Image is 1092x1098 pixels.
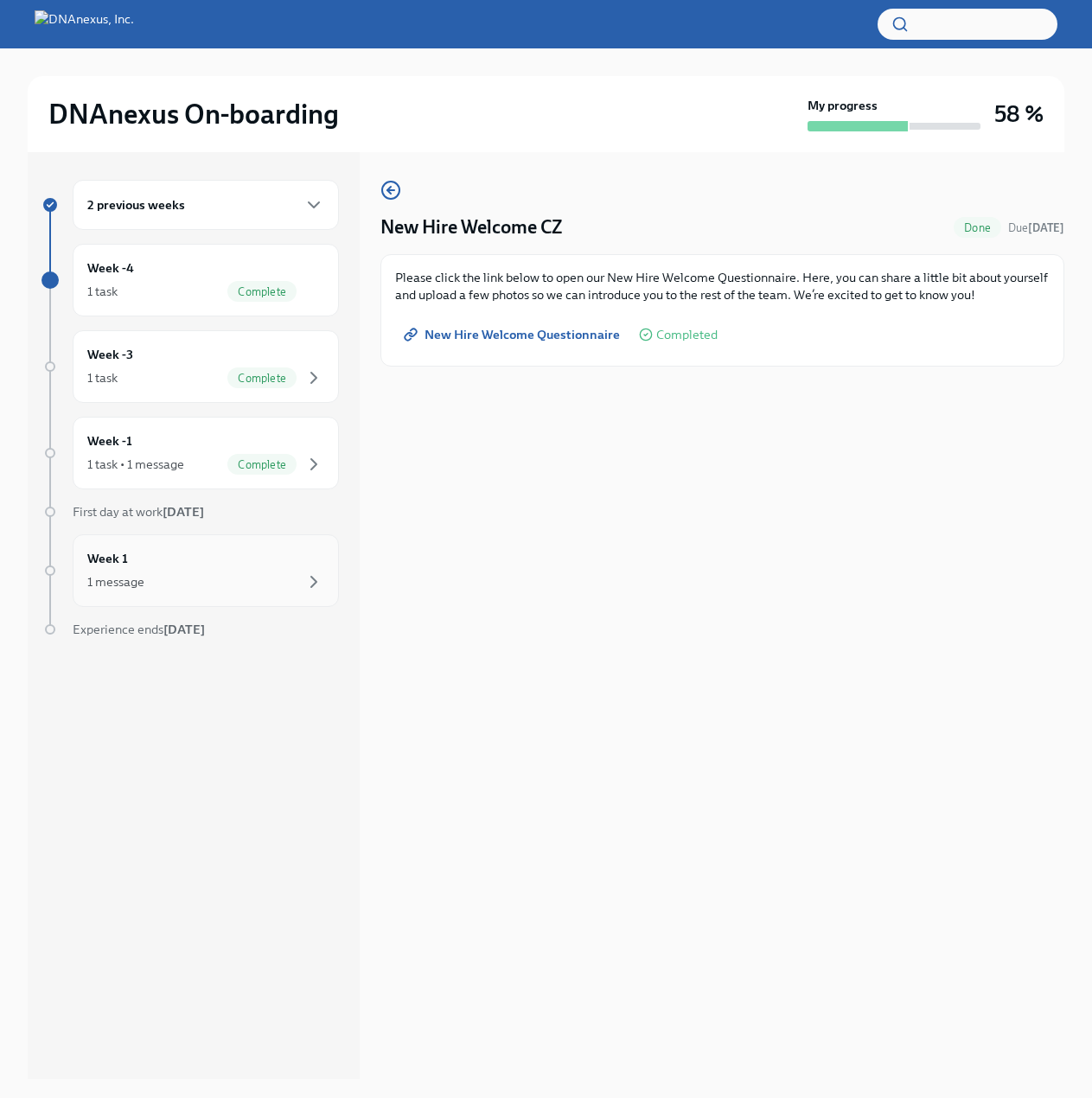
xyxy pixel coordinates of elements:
[42,417,339,489] a: Week -11 task • 1 messageComplete
[656,329,718,342] span: Completed
[808,97,878,114] strong: My progress
[395,317,632,352] a: New Hire Welcome Questionnaire
[87,345,133,364] h6: Week -3
[87,549,128,568] h6: Week 1
[380,214,562,240] h4: New Hire Welcome CZ
[1008,221,1064,234] span: Due
[73,180,339,230] div: 2 previous weeks
[87,456,184,473] div: 1 task • 1 message
[87,431,132,450] h6: Week -1
[42,330,339,403] a: Week -31 taskComplete
[227,458,297,471] span: Complete
[1028,221,1064,234] strong: [DATE]
[163,504,204,520] strong: [DATE]
[227,372,297,385] span: Complete
[42,503,339,520] a: First day at work[DATE]
[42,244,339,316] a: Week -41 taskComplete
[994,99,1044,130] h3: 58 %
[87,283,118,300] div: 1 task
[1008,220,1064,236] span: September 29th, 2025 17:00
[73,504,204,520] span: First day at work
[163,622,205,637] strong: [DATE]
[35,10,134,38] img: DNAnexus, Inc.
[407,326,620,343] span: New Hire Welcome Questionnaire
[87,195,185,214] h6: 2 previous weeks
[87,369,118,386] div: 1 task
[48,97,339,131] h2: DNAnexus On-boarding
[954,221,1001,234] span: Done
[73,622,205,637] span: Experience ends
[42,534,339,607] a: Week 11 message
[395,269,1050,303] p: Please click the link below to open our New Hire Welcome Questionnaire. Here, you can share a lit...
[87,573,144,590] div: 1 message
[87,259,134,278] h6: Week -4
[227,285,297,298] span: Complete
